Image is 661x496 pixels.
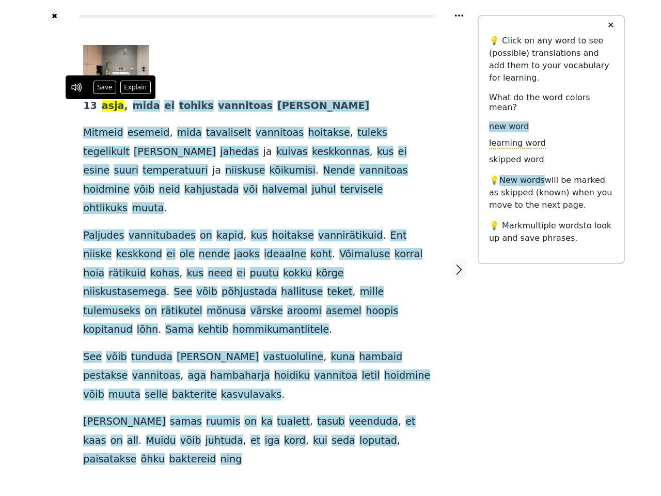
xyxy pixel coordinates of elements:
span: . [332,248,335,261]
span: tasub [317,415,345,428]
span: hoitakse [272,229,313,242]
span: hoidiku [274,369,310,382]
span: lõhn [137,323,158,336]
span: et [405,415,415,428]
span: seda [332,435,355,447]
span: . [166,286,169,299]
span: Paljudes [83,229,124,242]
span: tegelikult [83,146,130,159]
span: jaoks [234,248,260,261]
span: hommikumantlitele [232,323,329,336]
span: kuna [330,351,355,364]
span: kord [284,435,306,447]
span: põhjustada [222,286,277,299]
span: baktereid [169,453,216,466]
span: juhtuda [206,435,243,447]
span: õhku [141,453,165,466]
span: võib [196,286,217,299]
span: hoia [83,267,104,280]
span: halvemal [262,183,307,196]
span: kaas [83,435,106,447]
span: kõikumisi [270,164,316,177]
span: . [316,164,319,177]
span: See [174,286,192,299]
span: et [250,435,260,447]
a: ✖ [50,8,59,24]
span: , [397,435,400,447]
span: , [398,415,401,428]
h6: What do the word colors mean? [489,92,613,112]
p: 💡 will be marked as skipped (known) when you move to the next page. [489,174,613,211]
span: teket [327,286,353,299]
span: Muidu [146,435,176,447]
span: kasvulavaks [221,389,281,401]
span: tulemuseks [83,305,140,318]
span: 13 [83,100,97,113]
span: , [323,351,326,364]
span: [PERSON_NAME] [83,415,165,428]
span: letil [361,369,380,382]
span: hambaharja [210,369,270,382]
span: keskkonnas [312,146,370,159]
span: värske [250,305,283,318]
span: esine [83,164,109,177]
span: aroomi [287,305,322,318]
span: . [281,389,285,401]
span: kõrge [316,267,344,280]
span: . [383,229,386,242]
span: hoidmine [83,183,129,196]
span: võib [180,435,201,447]
span: kapid [216,229,243,242]
span: vannitoas [132,369,181,382]
span: ruumis [206,415,240,428]
span: ja [212,164,221,177]
span: tohiks [179,100,214,113]
p: 💡 Click on any word to see (possible) translations and add them to your vocabulary for learning. [489,35,613,84]
span: niiske [83,248,112,261]
span: Ent [390,229,407,242]
span: Nende [323,164,355,177]
span: on [111,435,123,447]
span: , [350,127,353,139]
span: selle [145,389,167,401]
span: korral [395,248,423,261]
span: on [200,229,212,242]
span: kus [251,229,268,242]
span: ka [261,415,273,428]
span: puutu [250,267,279,280]
span: hoitakse [308,127,350,139]
span: vannirätikuid [318,229,383,242]
span: kui [313,435,327,447]
span: mida [133,100,160,113]
span: tavaliselt [206,127,251,139]
span: [PERSON_NAME] [277,100,369,113]
span: ideaalne [264,248,306,261]
span: , [243,229,246,242]
span: mille [360,286,384,299]
span: nende [199,248,230,261]
span: on [244,415,257,428]
span: , [243,435,246,447]
span: niiskustasemega [83,286,166,299]
span: iga [264,435,279,447]
span: muuta [132,202,164,215]
span: muuta [108,389,140,401]
span: , [124,100,128,113]
span: või [243,183,258,196]
span: skipped word [489,154,544,165]
span: vannitoas [359,164,408,177]
span: Võimaluse [339,248,390,261]
span: tualett [277,415,310,428]
span: tuleks [357,127,387,139]
span: võib [134,183,155,196]
span: asemel [326,305,361,318]
span: Mitmeid [83,127,123,139]
span: loputad [359,435,397,447]
span: need [208,267,232,280]
span: ning [221,453,242,466]
span: , [370,146,373,159]
span: kohas [150,267,179,280]
span: learning word [489,138,546,149]
span: veenduda [349,415,398,428]
span: vannitoa [314,369,357,382]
